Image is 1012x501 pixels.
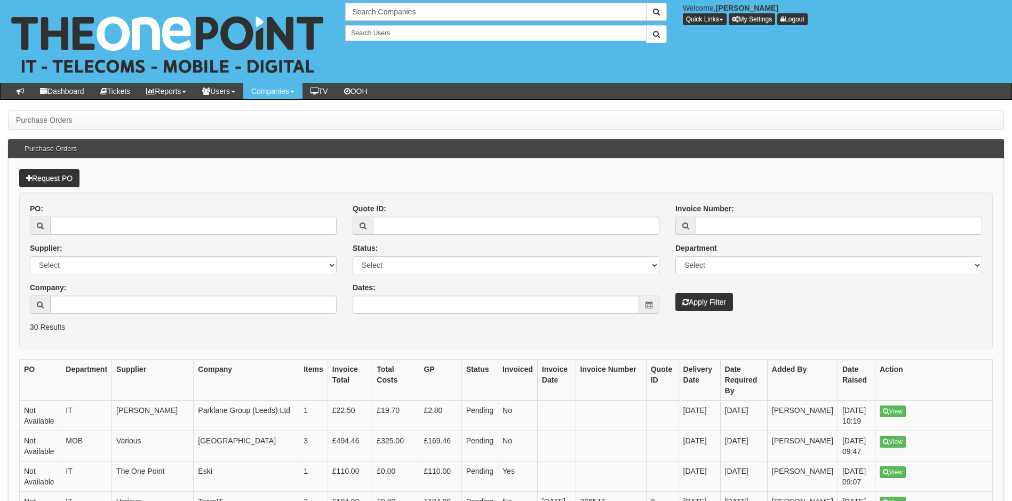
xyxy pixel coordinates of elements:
button: Apply Filter [675,293,733,311]
td: IT [61,462,112,492]
td: MOB [61,431,112,462]
th: Total Costs [372,360,419,401]
td: Yes [498,462,538,492]
th: Invoice Total [328,360,372,401]
td: Various [112,431,194,462]
li: Purchase Orders [16,115,73,125]
label: Department [675,243,717,253]
td: [GEOGRAPHIC_DATA] [194,431,299,462]
th: Delivery Date [679,360,720,401]
a: Users [194,83,243,99]
td: No [498,431,538,462]
td: 1 [299,462,328,492]
a: View [880,405,906,417]
td: [DATE] [720,462,767,492]
td: 3 [299,431,328,462]
input: Search Users [345,25,646,41]
td: Pending [461,462,498,492]
label: Quote ID: [353,203,386,214]
a: View [880,466,906,478]
th: PO [20,360,61,401]
label: Dates: [353,282,376,293]
label: Company: [30,282,66,293]
a: OOH [336,83,376,99]
td: [DATE] [720,431,767,462]
td: [DATE] [679,431,720,462]
td: Not Available [20,401,61,431]
label: Status: [353,243,378,253]
td: £0.00 [372,462,419,492]
td: Pending [461,431,498,462]
p: 30 Results [30,322,982,332]
input: Search Companies [345,3,646,21]
th: Action [875,360,993,401]
a: Tickets [92,83,139,99]
th: Date Required By [720,360,767,401]
h3: Purchase Orders [19,140,82,158]
td: 1 [299,401,328,431]
td: The One Point [112,462,194,492]
td: Not Available [20,431,61,462]
label: Invoice Number: [675,203,734,214]
th: Added By [767,360,838,401]
a: View [880,436,906,448]
button: Quick Links [683,13,727,25]
a: My Settings [729,13,776,25]
td: Not Available [20,462,61,492]
th: Department [61,360,112,401]
a: TV [302,83,336,99]
td: Parklane Group (Leeds) Ltd [194,401,299,431]
td: £110.00 [419,462,461,492]
td: [PERSON_NAME] [767,401,838,431]
td: £2.80 [419,401,461,431]
td: £325.00 [372,431,419,462]
th: Date Raised [838,360,875,401]
td: [DATE] 09:07 [838,462,875,492]
label: PO: [30,203,43,214]
a: Companies [243,83,302,99]
b: [PERSON_NAME] [716,4,778,12]
td: [DATE] [679,462,720,492]
td: £110.00 [328,462,372,492]
td: [PERSON_NAME] [112,401,194,431]
td: £22.50 [328,401,372,431]
a: Logout [777,13,808,25]
th: Supplier [112,360,194,401]
th: Quote ID [646,360,679,401]
a: Dashboard [32,83,92,99]
td: Eski [194,462,299,492]
td: No [498,401,538,431]
th: Invoiced [498,360,538,401]
td: £169.46 [419,431,461,462]
label: Supplier: [30,243,62,253]
td: [DATE] 10:19 [838,401,875,431]
td: [DATE] 09:47 [838,431,875,462]
td: £19.70 [372,401,419,431]
td: [PERSON_NAME] [767,431,838,462]
th: Invoice Number [576,360,646,401]
th: Status [461,360,498,401]
th: Invoice Date [537,360,576,401]
a: Request PO [19,169,79,187]
td: [PERSON_NAME] [767,462,838,492]
td: Pending [461,401,498,431]
td: £494.46 [328,431,372,462]
div: Welcome, [675,3,1012,25]
th: GP [419,360,461,401]
td: [DATE] [679,401,720,431]
th: Company [194,360,299,401]
a: Reports [138,83,194,99]
td: IT [61,401,112,431]
th: Items [299,360,328,401]
td: [DATE] [720,401,767,431]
